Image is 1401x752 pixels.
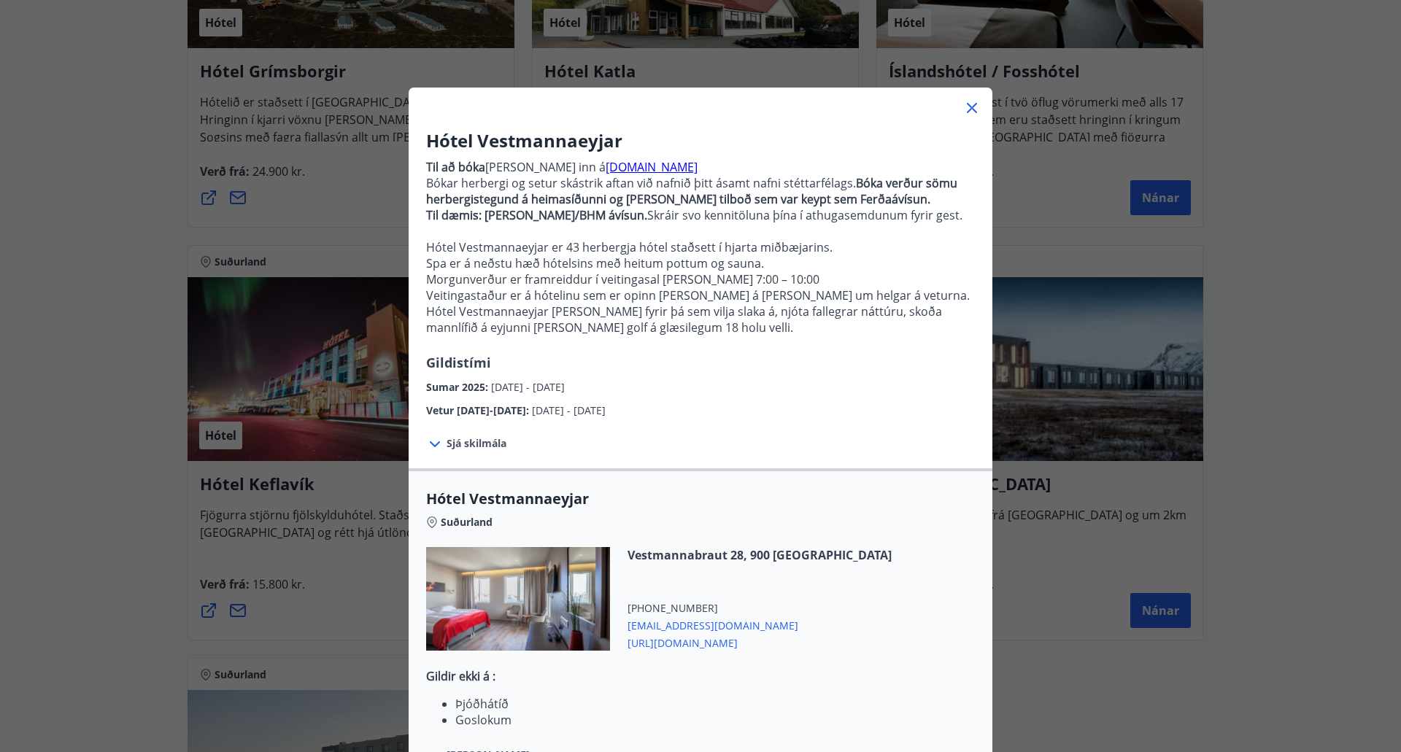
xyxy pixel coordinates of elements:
[426,207,647,223] strong: Til dæmis: [PERSON_NAME]/BHM ávísun.
[426,271,975,287] p: Morgunverður er framreiddur í veitingasal [PERSON_NAME] 7:00 – 10:00
[426,668,495,684] strong: Gildir ekki á :
[447,436,506,451] span: Sjá skilmála
[628,633,892,651] span: [URL][DOMAIN_NAME]
[606,159,698,175] a: [DOMAIN_NAME]
[628,616,892,633] span: [EMAIL_ADDRESS][DOMAIN_NAME]
[532,403,606,417] span: [DATE] - [DATE]
[426,403,532,417] span: Vetur [DATE]-[DATE] :
[426,489,975,509] span: Hótel Vestmannaeyjar
[426,175,957,207] strong: Bóka verður sömu herbergistegund á heimasíðunni og [PERSON_NAME] tilboð sem var keypt sem Ferðaáv...
[426,287,975,303] p: Veitingastaður er á hótelinu sem er opinn [PERSON_NAME] á [PERSON_NAME] um helgar á veturna.
[426,159,975,175] p: [PERSON_NAME] inn á
[426,303,975,336] p: Hótel Vestmannaeyjar [PERSON_NAME] fyrir þá sem vilja slaka á, njóta fallegrar náttúru, skoða man...
[455,712,975,728] li: Goslokum
[426,255,975,271] p: Spa er á neðstu hæð hótelsins með heitum pottum og sauna.
[491,380,565,394] span: [DATE] - [DATE]
[426,159,485,175] strong: Til að bóka
[426,380,491,394] span: Sumar 2025 :
[441,515,493,530] span: Suðurland
[426,354,491,371] span: Gildistími
[426,175,975,207] p: Bókar herbergi og setur skástrik aftan við nafnið þitt ásamt nafni stéttarfélags.
[455,728,975,744] li: Fótboltamótum
[628,547,892,563] span: Vestmannabraut 28, 900 [GEOGRAPHIC_DATA]
[426,239,975,255] p: Hótel Vestmannaeyjar er 43 herbergja hótel staðsett í hjarta miðbæjarins.
[455,696,975,712] li: Þjóðhátíð
[628,601,892,616] span: [PHONE_NUMBER]
[426,128,975,153] h3: Hótel Vestmannaeyjar
[426,207,975,223] p: Skráir svo kennitöluna þína í athugasemdunum fyrir gest.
